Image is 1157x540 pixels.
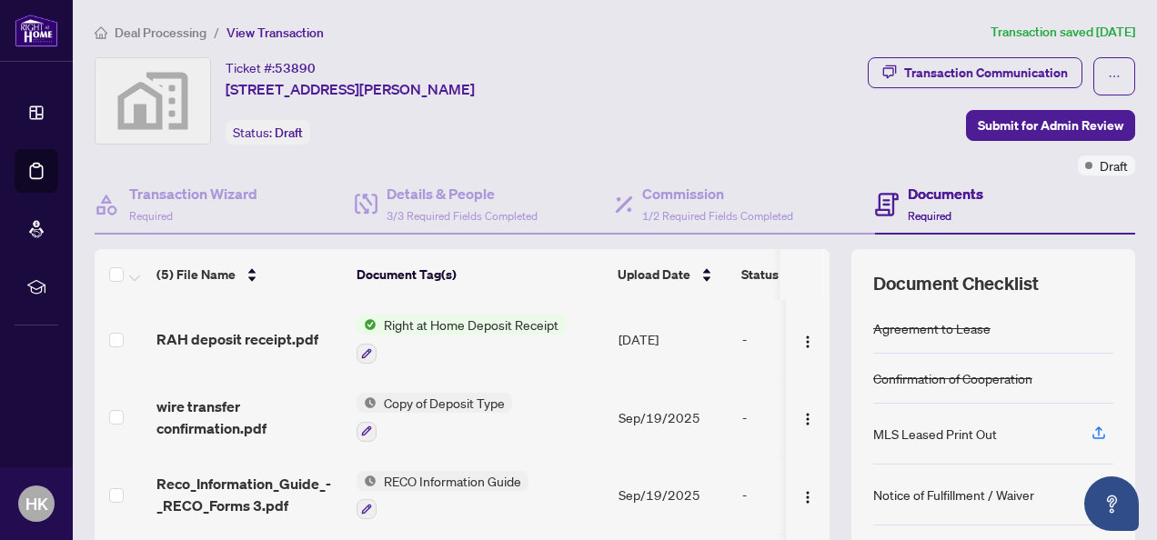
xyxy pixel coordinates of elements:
span: Status [741,265,779,285]
th: Document Tag(s) [349,249,610,300]
img: Status Icon [357,393,377,413]
div: Notice of Fulfillment / Waiver [873,485,1034,505]
div: - [742,329,882,349]
button: Status IconCopy of Deposit Type [357,393,512,442]
img: Logo [800,335,815,349]
span: 53890 [275,60,316,76]
div: Transaction Communication [904,58,1068,87]
h4: Details & People [387,183,538,205]
div: Confirmation of Cooperation [873,368,1032,388]
div: Ticket #: [226,57,316,78]
span: View Transaction [226,25,324,41]
span: Reco_Information_Guide_-_RECO_Forms 3.pdf [156,473,342,516]
div: - [742,485,882,505]
button: Logo [793,403,822,432]
img: Logo [800,490,815,505]
article: Transaction saved [DATE] [991,22,1135,43]
td: [DATE] [611,300,735,378]
img: logo [15,14,58,47]
span: [STREET_ADDRESS][PERSON_NAME] [226,78,475,100]
span: Draft [1100,155,1128,175]
span: Copy of Deposit Type [377,393,512,413]
h4: Commission [642,183,793,205]
span: (5) File Name [156,265,236,285]
button: Transaction Communication [868,57,1082,88]
button: Logo [793,480,822,509]
th: (5) File Name [149,249,349,300]
img: svg%3e [96,58,210,144]
td: Sep/19/2025 [611,378,735,456]
span: RAH deposit receipt.pdf [156,328,318,350]
button: Submit for Admin Review [966,110,1135,141]
span: ellipsis [1108,70,1121,83]
img: Status Icon [357,315,377,335]
td: Sep/19/2025 [611,456,735,535]
span: Deal Processing [115,25,206,41]
span: Submit for Admin Review [978,111,1123,140]
span: RECO Information Guide [377,471,528,491]
span: 1/2 Required Fields Completed [642,209,793,223]
span: Required [129,209,173,223]
span: Right at Home Deposit Receipt [377,315,566,335]
button: Logo [793,325,822,354]
span: Required [908,209,951,223]
li: / [214,22,219,43]
h4: Transaction Wizard [129,183,257,205]
h4: Documents [908,183,983,205]
div: Status: [226,120,310,145]
span: home [95,26,107,39]
span: wire transfer confirmation.pdf [156,395,342,439]
div: Agreement to Lease [873,318,991,338]
span: HK [25,491,48,516]
button: Open asap [1084,476,1139,531]
img: Status Icon [357,471,377,491]
th: Status [734,249,889,300]
span: 3/3 Required Fields Completed [387,209,538,223]
img: Logo [800,412,815,426]
button: Status IconRight at Home Deposit Receipt [357,315,566,364]
span: Draft [275,125,303,141]
div: MLS Leased Print Out [873,424,997,444]
div: - [742,407,882,427]
button: Status IconRECO Information Guide [357,471,528,520]
th: Upload Date [610,249,734,300]
span: Document Checklist [873,271,1039,296]
span: Upload Date [618,265,690,285]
